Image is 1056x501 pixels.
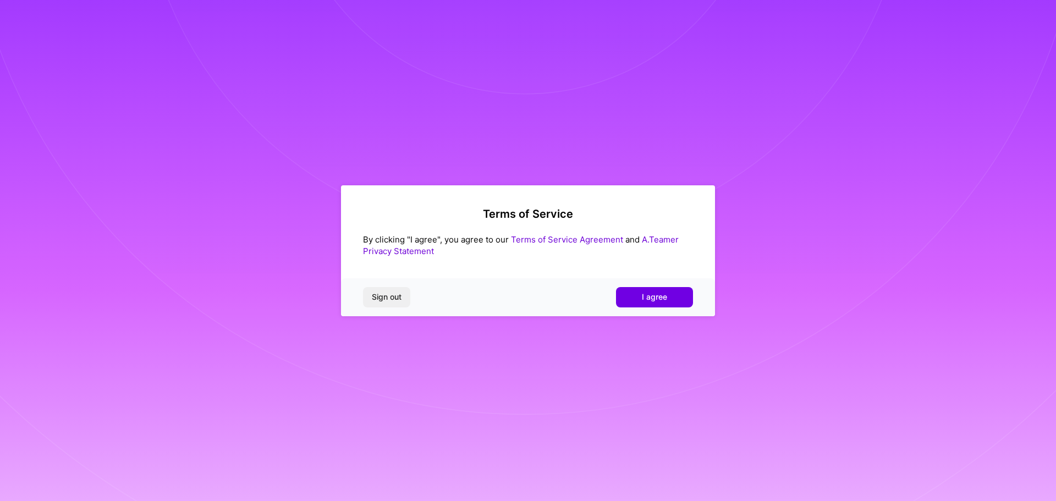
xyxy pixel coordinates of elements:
div: By clicking "I agree", you agree to our and [363,234,693,257]
button: Sign out [363,287,410,307]
span: Sign out [372,291,402,302]
a: Terms of Service Agreement [511,234,623,245]
span: I agree [642,291,667,302]
h2: Terms of Service [363,207,693,221]
button: I agree [616,287,693,307]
